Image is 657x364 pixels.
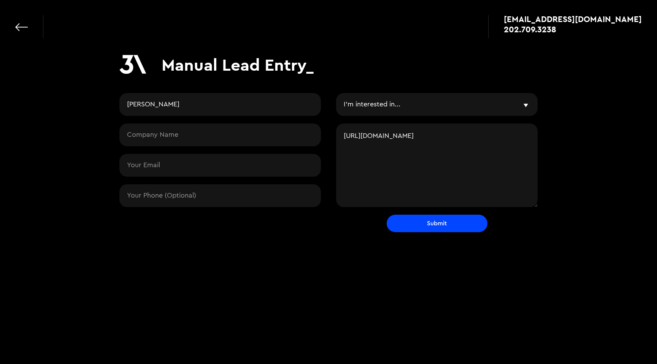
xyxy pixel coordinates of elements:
[119,93,538,232] form: Contact Request
[119,154,321,177] input: Your Email
[119,93,321,116] input: Your Name
[119,123,321,146] input: Company Name
[504,25,642,33] a: 202.709.3238
[119,184,321,207] input: Your Phone (Optional)
[504,15,642,23] a: [EMAIL_ADDRESS][DOMAIN_NAME]
[387,215,487,232] input: Submit
[162,55,314,75] h1: Manual Lead Entry_
[504,25,556,33] div: 202.709.3238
